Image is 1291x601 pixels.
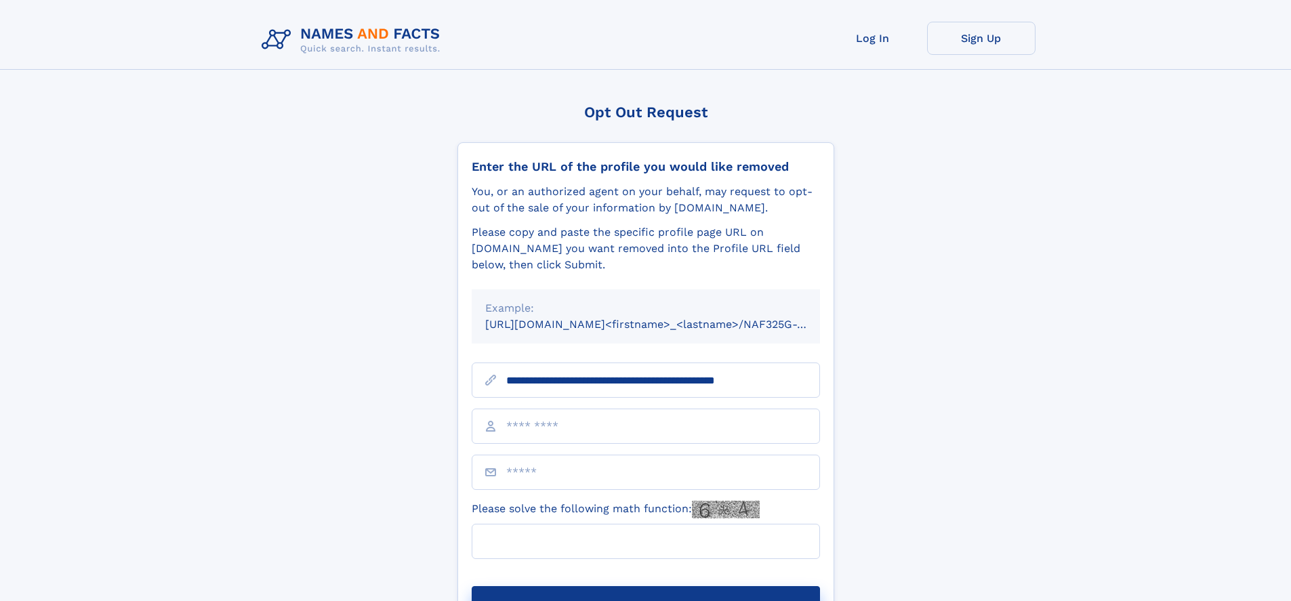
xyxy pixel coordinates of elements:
div: Opt Out Request [457,104,834,121]
div: Please copy and paste the specific profile page URL on [DOMAIN_NAME] you want removed into the Pr... [472,224,820,273]
a: Log In [819,22,927,55]
div: Example: [485,300,806,316]
div: Enter the URL of the profile you would like removed [472,159,820,174]
img: Logo Names and Facts [256,22,451,58]
label: Please solve the following math function: [472,501,760,518]
small: [URL][DOMAIN_NAME]<firstname>_<lastname>/NAF325G-xxxxxxxx [485,318,846,331]
a: Sign Up [927,22,1036,55]
div: You, or an authorized agent on your behalf, may request to opt-out of the sale of your informatio... [472,184,820,216]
